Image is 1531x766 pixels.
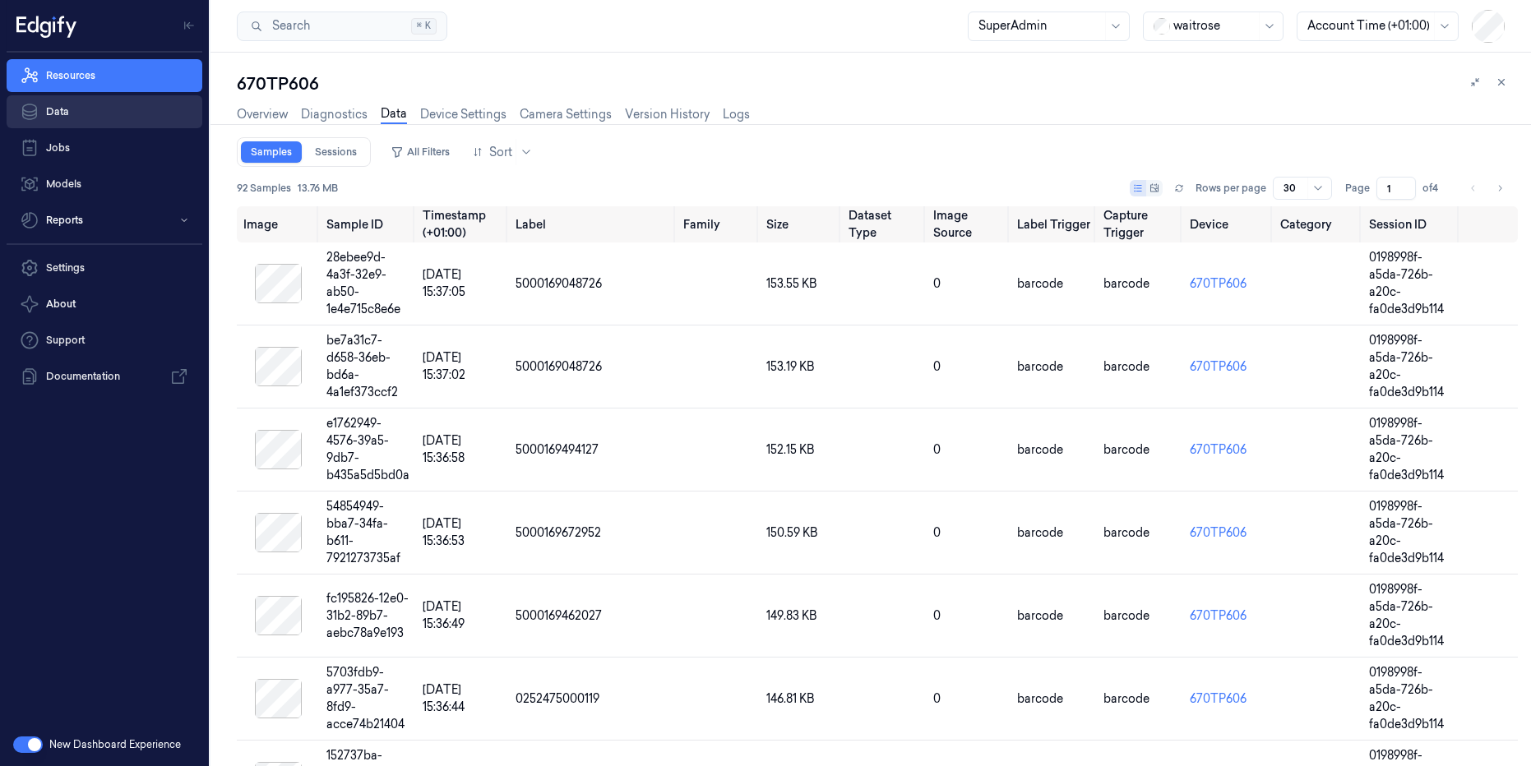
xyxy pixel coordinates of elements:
[381,105,407,124] a: Data
[509,242,677,325] td: 5000169048726
[416,206,509,242] th: Timestamp (+01:00)
[927,574,1011,658] td: 0
[520,106,612,123] a: Camera Settings
[423,350,465,382] span: [DATE] 15:37:02
[7,168,202,201] a: Models
[1011,658,1097,741] td: barcode
[1097,206,1183,242] th: Capture Trigger
[298,181,338,196] span: 13.76 MB
[760,408,842,491] td: 152.15 KB
[326,415,409,484] div: e1762949-4576-39a5-9db7-b435a5d5bd0a
[1097,325,1183,408] td: barcode
[760,325,842,408] td: 153.19 KB
[305,141,367,163] a: Sessions
[237,12,447,41] button: Search⌘K
[7,251,202,284] a: Settings
[1190,525,1247,540] a: 670TP606
[237,106,288,123] a: Overview
[1190,691,1247,706] a: 670TP606
[1362,206,1460,242] th: Session ID
[927,206,1011,242] th: Image Source
[7,360,202,393] a: Documentation
[1462,177,1511,200] nav: pagination
[509,408,677,491] td: 5000169494127
[326,590,409,642] div: fc195826-12e0-31b2-89b7-aebc78a9e193
[1196,181,1266,196] p: Rows per page
[927,658,1011,741] td: 0
[1362,574,1460,658] td: 0198998f-a5da-726b-a20c-fa0de3d9b114
[1345,181,1370,196] span: Page
[509,325,677,408] td: 5000169048726
[301,106,368,123] a: Diagnostics
[509,658,677,741] td: 0252475000119
[760,206,842,242] th: Size
[1011,242,1097,325] td: barcode
[1011,206,1097,242] th: Label Trigger
[1422,181,1449,196] span: of 4
[1190,359,1247,374] a: 670TP606
[7,204,202,237] button: Reports
[7,132,202,164] a: Jobs
[326,498,409,567] div: 54854949-bba7-34fa-b611-7921273735af
[7,288,202,321] button: About
[1362,242,1460,325] td: 0198998f-a5da-726b-a20c-fa0de3d9b114
[1362,408,1460,491] td: 0198998f-a5da-726b-a20c-fa0de3d9b114
[509,491,677,574] td: 5000169672952
[1097,491,1183,574] td: barcode
[423,516,465,548] span: [DATE] 15:36:53
[842,206,927,242] th: Dataset Type
[423,682,465,714] span: [DATE] 15:36:44
[1362,491,1460,574] td: 0198998f-a5da-726b-a20c-fa0de3d9b114
[423,599,465,631] span: [DATE] 15:36:49
[1097,242,1183,325] td: barcode
[677,206,760,242] th: Family
[723,106,750,123] a: Logs
[1190,276,1247,291] a: 670TP606
[420,106,506,123] a: Device Settings
[7,324,202,357] a: Support
[625,106,710,123] a: Version History
[1011,325,1097,408] td: barcode
[237,181,291,196] span: 92 Samples
[927,325,1011,408] td: 0
[1011,491,1097,574] td: barcode
[760,242,842,325] td: 153.55 KB
[1488,177,1511,200] button: Go to next page
[1097,408,1183,491] td: barcode
[1097,658,1183,741] td: barcode
[326,249,409,318] div: 28ebee9d-4a3f-32e9-ab50-1e4e715c8e6e
[1011,408,1097,491] td: barcode
[423,267,465,299] span: [DATE] 15:37:05
[509,206,677,242] th: Label
[760,574,842,658] td: 149.83 KB
[927,408,1011,491] td: 0
[1183,206,1274,242] th: Device
[1190,608,1247,623] a: 670TP606
[1362,658,1460,741] td: 0198998f-a5da-726b-a20c-fa0de3d9b114
[423,433,465,465] span: [DATE] 15:36:58
[326,332,409,401] div: be7a31c7-d658-36eb-bd6a-4a1ef373ccf2
[176,12,202,39] button: Toggle Navigation
[241,141,302,163] a: Samples
[760,658,842,741] td: 146.81 KB
[7,95,202,128] a: Data
[927,242,1011,325] td: 0
[237,72,1518,95] div: 670TP606
[927,491,1011,574] td: 0
[7,59,202,92] a: Resources
[509,574,677,658] td: 5000169462027
[384,139,456,165] button: All Filters
[237,206,320,242] th: Image
[320,206,416,242] th: Sample ID
[1362,325,1460,408] td: 0198998f-a5da-726b-a20c-fa0de3d9b114
[1097,574,1183,658] td: barcode
[760,491,842,574] td: 150.59 KB
[1274,206,1362,242] th: Category
[326,664,409,733] div: 5703fdb9-a977-35a7-8fd9-acce74b21404
[266,17,310,35] span: Search
[1011,574,1097,658] td: barcode
[1190,442,1247,457] a: 670TP606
